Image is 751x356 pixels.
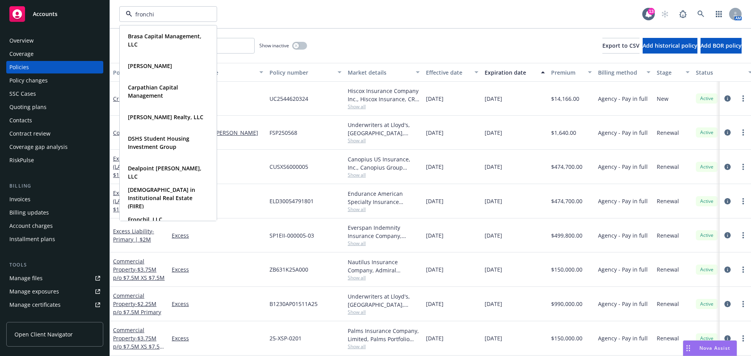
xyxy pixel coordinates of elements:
[6,285,103,298] span: Manage exposures
[348,343,420,350] span: Show all
[9,114,32,127] div: Contacts
[6,101,103,113] a: Quoting plans
[683,341,693,356] div: Drag to move
[6,141,103,153] a: Coverage gap analysis
[172,231,263,240] a: Excess
[113,189,165,213] a: Excess Liability
[9,74,48,87] div: Policy changes
[551,197,582,205] span: $474,700.00
[9,299,61,311] div: Manage certificates
[9,285,59,298] div: Manage exposures
[657,197,679,205] span: Renewal
[172,163,263,171] a: Excess
[172,129,263,137] a: Flood - XS Flood [PERSON_NAME]
[113,95,129,102] a: Crime
[6,114,103,127] a: Contacts
[113,68,157,77] div: Policy details
[6,312,103,324] a: Manage claims
[699,232,715,239] span: Active
[598,231,648,240] span: Agency - Pay in full
[643,42,697,49] span: Add historical policy
[723,231,732,240] a: circleInformation
[657,6,673,22] a: Start snowing
[426,197,444,205] span: [DATE]
[693,6,709,22] a: Search
[738,299,748,309] a: more
[598,129,648,137] span: Agency - Pay in full
[426,334,444,342] span: [DATE]
[113,227,154,243] a: Excess Liability
[269,129,297,137] span: FSP250568
[699,198,715,205] span: Active
[657,129,679,137] span: Renewal
[485,68,536,77] div: Expiration date
[551,265,582,274] span: $150,000.00
[348,258,420,274] div: Nautilus Insurance Company, Admiral Insurance Group ([PERSON_NAME] Corporation), [GEOGRAPHIC_DATA]
[738,334,748,343] a: more
[6,220,103,232] a: Account charges
[696,68,744,77] div: Status
[172,95,263,103] a: Crime
[348,240,420,247] span: Show all
[172,197,263,205] a: Excess
[348,155,420,172] div: Canopius US Insurance, Inc., Canopius Group Limited, RT Specialty Insurance Services, LLC (RSG Sp...
[551,95,579,103] span: $14,166.00
[548,63,595,82] button: Premium
[485,265,502,274] span: [DATE]
[426,68,470,77] div: Effective date
[128,216,162,223] strong: Fronchil, LLC
[6,61,103,73] a: Policies
[701,42,742,49] span: Add BOR policy
[423,63,482,82] button: Effective date
[9,220,53,232] div: Account charges
[9,127,50,140] div: Contract review
[110,63,169,82] button: Policy details
[9,48,34,60] div: Coverage
[6,88,103,100] a: SSC Cases
[128,135,189,150] strong: DSHS Student Housing Investment Group
[657,334,679,342] span: Renewal
[699,163,715,170] span: Active
[711,6,727,22] a: Switch app
[6,261,103,269] div: Tools
[128,113,203,121] strong: [PERSON_NAME] Realty, LLC
[9,193,31,206] div: Invoices
[348,327,420,343] div: Palms Insurance Company, Limited, Palms Portfolio Holdings, LLC, Amwins
[6,182,103,190] div: Billing
[9,61,29,73] div: Policies
[598,68,642,77] div: Billing method
[6,272,103,284] a: Manage files
[595,63,654,82] button: Billing method
[485,163,502,171] span: [DATE]
[426,163,444,171] span: [DATE]
[699,345,730,351] span: Nova Assist
[602,38,640,54] button: Export to CSV
[269,68,333,77] div: Policy number
[128,84,178,99] strong: Carpathian Capital Management
[14,330,73,338] span: Open Client Navigator
[113,189,165,213] span: - (LAYER 2) | $5M p/o $10M x $5M
[128,32,201,48] strong: Brasa Capital Management, LLC
[169,63,266,82] button: Lines of coverage
[699,335,715,342] span: Active
[33,11,57,17] span: Accounts
[598,300,648,308] span: Agency - Pay in full
[723,197,732,206] a: circleInformation
[551,334,582,342] span: $150,000.00
[657,68,681,77] div: Stage
[128,62,172,70] strong: [PERSON_NAME]
[426,95,444,103] span: [DATE]
[598,197,648,205] span: Agency - Pay in full
[269,95,308,103] span: UC2544620324
[723,299,732,309] a: circleInformation
[269,300,318,308] span: B1230AP01511A25
[172,300,263,308] a: Excess
[348,87,420,103] div: Hiscox Insurance Company Inc., Hiscox Insurance, CRC Group
[738,197,748,206] a: more
[348,68,411,77] div: Market details
[723,334,732,343] a: circleInformation
[723,162,732,172] a: circleInformation
[598,95,648,103] span: Agency - Pay in full
[9,34,34,47] div: Overview
[738,94,748,103] a: more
